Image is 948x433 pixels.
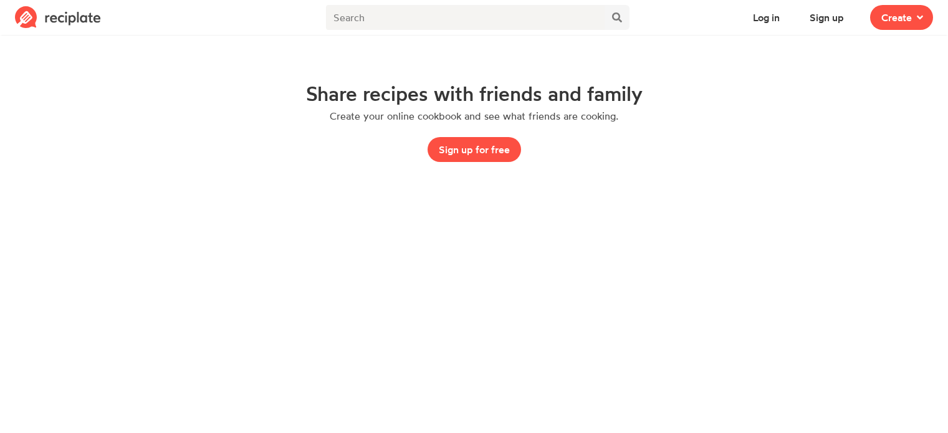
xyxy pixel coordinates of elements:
img: Reciplate [15,6,101,29]
input: Search [326,5,605,30]
button: Create [870,5,933,30]
button: Sign up for free [428,137,521,162]
button: Log in [742,5,791,30]
span: Create [881,10,912,25]
button: Sign up [798,5,855,30]
h1: Share recipes with friends and family [306,82,643,105]
p: Create your online cookbook and see what friends are cooking. [330,110,618,122]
